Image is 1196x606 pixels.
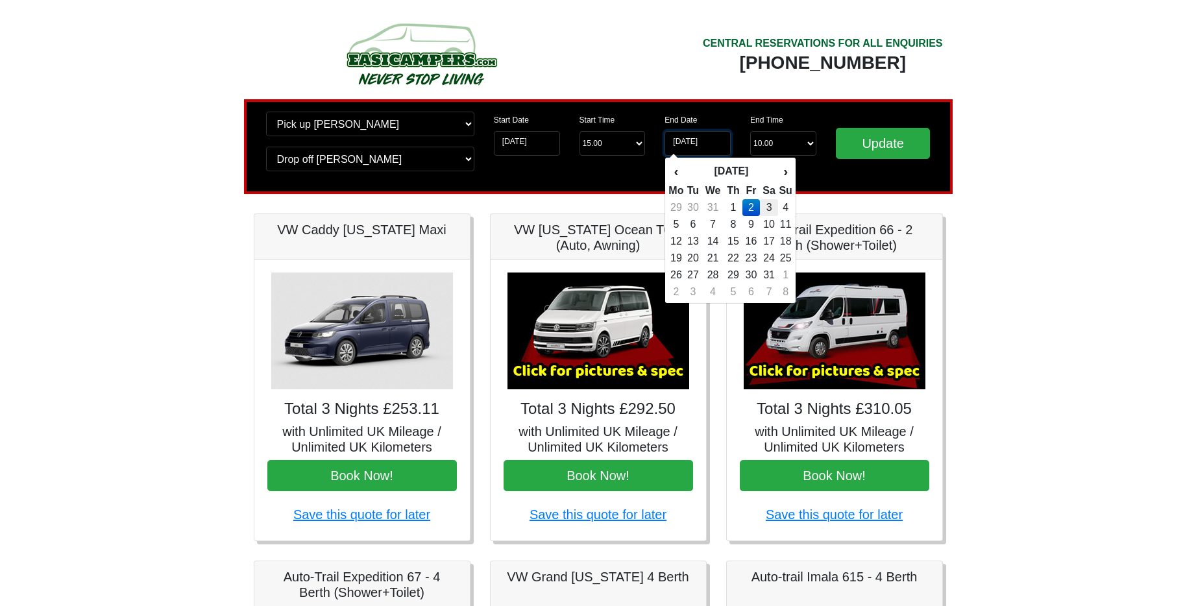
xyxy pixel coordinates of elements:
[702,216,724,233] td: 7
[267,460,457,491] button: Book Now!
[684,250,702,267] td: 20
[742,250,760,267] td: 23
[504,460,693,491] button: Book Now!
[742,216,760,233] td: 9
[703,51,943,75] div: [PHONE_NUMBER]
[668,216,684,233] td: 5
[724,216,743,233] td: 8
[267,569,457,600] h5: Auto-Trail Expedition 67 - 4 Berth (Shower+Toilet)
[267,222,457,237] h5: VW Caddy [US_STATE] Maxi
[271,273,453,389] img: VW Caddy California Maxi
[504,569,693,585] h5: VW Grand [US_STATE] 4 Berth
[684,160,778,182] th: [DATE]
[724,233,743,250] td: 15
[504,222,693,253] h5: VW [US_STATE] Ocean T6.1 (Auto, Awning)
[778,182,792,199] th: Su
[724,182,743,199] th: Th
[702,182,724,199] th: We
[507,273,689,389] img: VW California Ocean T6.1 (Auto, Awning)
[668,233,684,250] td: 12
[668,250,684,267] td: 19
[778,216,792,233] td: 11
[740,400,929,418] h4: Total 3 Nights £310.05
[504,424,693,455] h5: with Unlimited UK Mileage / Unlimited UK Kilometers
[760,199,779,216] td: 3
[750,114,783,126] label: End Time
[703,36,943,51] div: CENTRAL RESERVATIONS FOR ALL ENQUIRIES
[580,114,615,126] label: Start Time
[760,233,779,250] td: 17
[668,160,684,182] th: ‹
[702,267,724,284] td: 28
[836,128,931,159] input: Update
[494,131,560,156] input: Start Date
[724,199,743,216] td: 1
[778,160,792,182] th: ›
[778,267,792,284] td: 1
[740,222,929,253] h5: Auto-Trail Expedition 66 - 2 Berth (Shower+Toilet)
[778,284,792,300] td: 8
[724,250,743,267] td: 22
[267,400,457,418] h4: Total 3 Nights £253.11
[742,267,760,284] td: 30
[293,507,430,522] a: Save this quote for later
[684,199,702,216] td: 30
[778,233,792,250] td: 18
[494,114,529,126] label: Start Date
[740,460,929,491] button: Book Now!
[665,131,731,156] input: Return Date
[760,267,779,284] td: 31
[742,233,760,250] td: 16
[668,267,684,284] td: 26
[684,233,702,250] td: 13
[742,199,760,216] td: 2
[760,250,779,267] td: 24
[702,250,724,267] td: 21
[665,114,697,126] label: End Date
[684,216,702,233] td: 6
[702,233,724,250] td: 14
[530,507,666,522] a: Save this quote for later
[267,424,457,455] h5: with Unlimited UK Mileage / Unlimited UK Kilometers
[740,424,929,455] h5: with Unlimited UK Mileage / Unlimited UK Kilometers
[766,507,903,522] a: Save this quote for later
[702,199,724,216] td: 31
[668,284,684,300] td: 2
[778,199,792,216] td: 4
[668,199,684,216] td: 29
[742,284,760,300] td: 6
[740,569,929,585] h5: Auto-trail Imala 615 - 4 Berth
[760,182,779,199] th: Sa
[742,182,760,199] th: Fr
[684,267,702,284] td: 27
[298,18,544,90] img: campers-checkout-logo.png
[668,182,684,199] th: Mo
[684,182,702,199] th: Tu
[684,284,702,300] td: 3
[724,284,743,300] td: 5
[744,273,925,389] img: Auto-Trail Expedition 66 - 2 Berth (Shower+Toilet)
[504,400,693,418] h4: Total 3 Nights £292.50
[724,267,743,284] td: 29
[760,216,779,233] td: 10
[760,284,779,300] td: 7
[702,284,724,300] td: 4
[778,250,792,267] td: 25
